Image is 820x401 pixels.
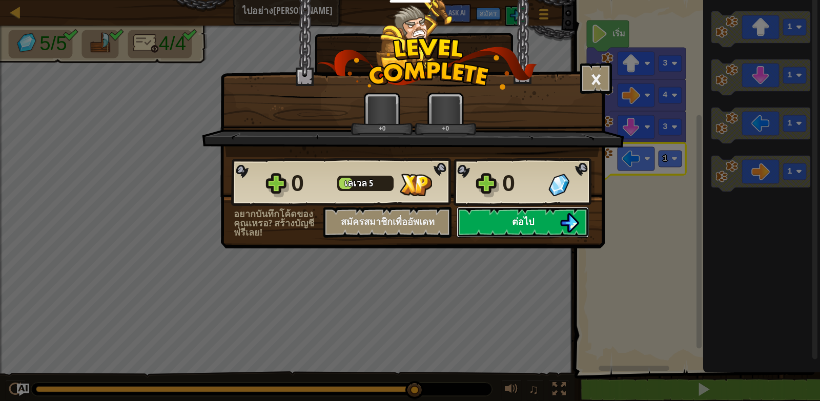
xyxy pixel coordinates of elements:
button: ต่อไป [457,207,589,238]
span: เลเวล [344,177,369,189]
div: +0 [353,124,411,132]
img: อัญมณีที่ได้มา [548,174,569,196]
img: XP ที่ได้รับ [400,174,432,196]
div: 0 [291,167,331,200]
img: level_complete.png [317,38,537,90]
button: สมัครสมาชิกเพื่ออัพเดท [323,207,452,238]
img: ต่อไป [560,213,579,233]
span: 5 [369,177,373,189]
button: × [580,63,612,94]
div: +0 [417,124,475,132]
span: ต่อไป [512,215,534,228]
div: 0 [502,167,542,200]
div: อยากบันทึกโค้ดของคุณเหรอ? สร้างบัญชีฟรีเลย! [234,209,323,237]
